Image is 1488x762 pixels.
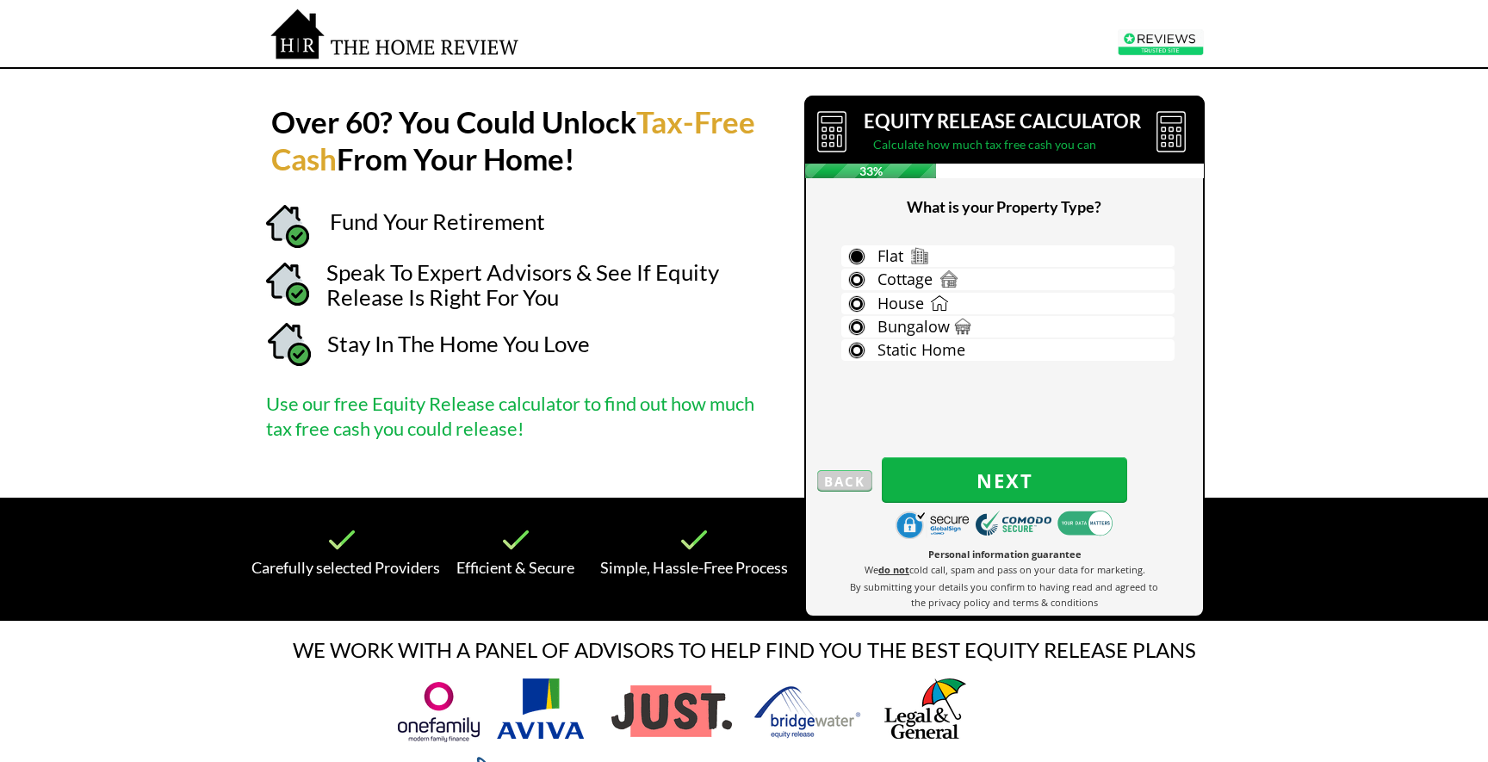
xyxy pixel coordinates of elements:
[907,197,1101,216] span: What is your Property Type?
[330,208,545,235] span: Fund Your Retirement
[877,339,965,360] span: Static Home
[326,258,719,311] span: Speak To Expert Advisors & See If Equity Release Is Right For You
[337,140,575,177] strong: From Your Home!
[850,580,1158,609] span: By submitting your details you confirm to having read and agreed to the privacy policy and terms ...
[271,103,636,139] strong: Over 60? You Could Unlock
[878,563,909,576] strong: do not
[877,245,903,266] span: Flat
[882,469,1127,492] span: Next
[271,103,755,177] strong: Tax-Free Cash
[873,137,1096,177] span: Calculate how much tax free cash you can release
[293,637,1196,662] span: WE WORK WITH A PANEL OF ADVISORS TO HELP FIND YOU THE BEST EQUITY RELEASE PLANS
[805,164,936,178] span: 33%
[266,392,754,440] span: Use our free Equity Release calculator to find out how much tax free cash you could release!
[877,269,933,289] span: Cottage
[877,293,924,313] span: House
[864,109,1141,133] span: EQUITY RELEASE CALCULATOR
[327,330,590,357] span: Stay In The Home You Love
[251,558,440,577] span: Carefully selected Providers
[600,558,788,577] span: Simple, Hassle-Free Process
[817,470,872,492] button: BACK
[882,457,1127,503] button: Next
[877,316,950,337] span: Bungalow
[928,548,1082,561] span: Personal information guarantee
[456,558,574,577] span: Efficient & Secure
[865,563,1145,576] span: We cold call, spam and pass on your data for marketing.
